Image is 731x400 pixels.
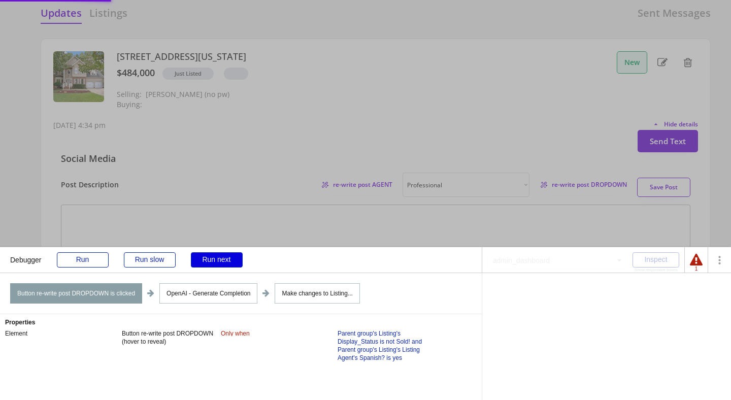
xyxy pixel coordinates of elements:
div: Properties [5,319,477,325]
div: OpenAI - Generate Completion [159,283,257,304]
div: Run slow [124,252,176,268]
div: Parent group's Listing's Display_Status is not Sold! and Parent group's Listing's Listing Agent's... [338,329,434,362]
div: Button re-write post DROPDOWN (hover to reveal) [122,329,218,346]
div: Element [5,329,122,336]
div: Make changes to Listing... [275,283,359,304]
div: Only when [221,329,338,336]
div: Run next [191,252,243,268]
div: Button re-write post DROPDOWN is clicked [10,283,142,304]
div: 1 [690,266,703,272]
div: Run [57,252,109,268]
div: Debugger [10,247,42,263]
